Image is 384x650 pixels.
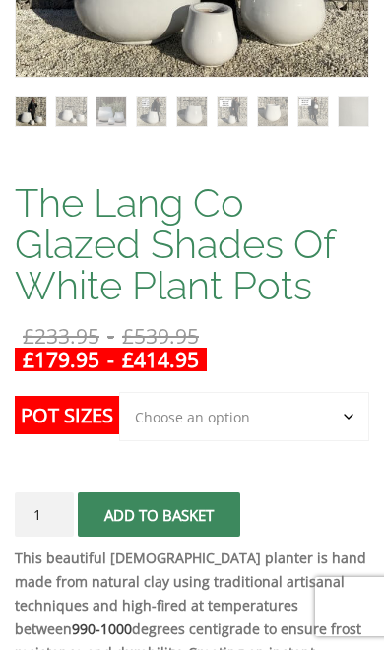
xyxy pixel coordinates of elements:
bdi: 179.95 [23,346,99,373]
img: The Lang Co Glazed Shades Of White Plant Pots - Image 9 [339,97,369,127]
img: The Lang Co Glazed Shades Of White Plant Pots - Image 7 [258,97,288,127]
img: The Lang Co Glazed Shades Of White Plant Pots - Image 6 [218,97,248,127]
img: The Lang Co Glazed Shades Of White Plant Pots [16,97,46,127]
span: £ [23,322,34,350]
del: - [15,324,207,348]
bdi: 414.95 [122,346,199,373]
img: The Lang Co Glazed Shades Of White Plant Pots - Image 5 [177,97,208,127]
span: £ [122,346,134,373]
h1: The Lang Co Glazed Shades Of White Plant Pots [15,182,369,306]
img: The Lang Co Glazed Shades Of White Plant Pots - Image 8 [298,97,329,127]
span: £ [122,322,134,350]
span: £ [23,346,34,373]
bdi: 233.95 [23,322,99,350]
img: The Lang Co Glazed Shades Of White Plant Pots - Image 4 [137,97,167,127]
img: The Lang Co Glazed Shades Of White Plant Pots - Image 2 [56,97,87,127]
a: 990-1000 [72,619,132,638]
bdi: 539.95 [122,322,199,350]
input: Product quantity [15,492,74,537]
label: Pot Sizes [15,396,119,434]
ins: - [15,348,207,371]
img: The Lang Co Glazed Shades Of White Plant Pots - Image 3 [96,97,127,127]
button: Add to basket [78,492,240,537]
